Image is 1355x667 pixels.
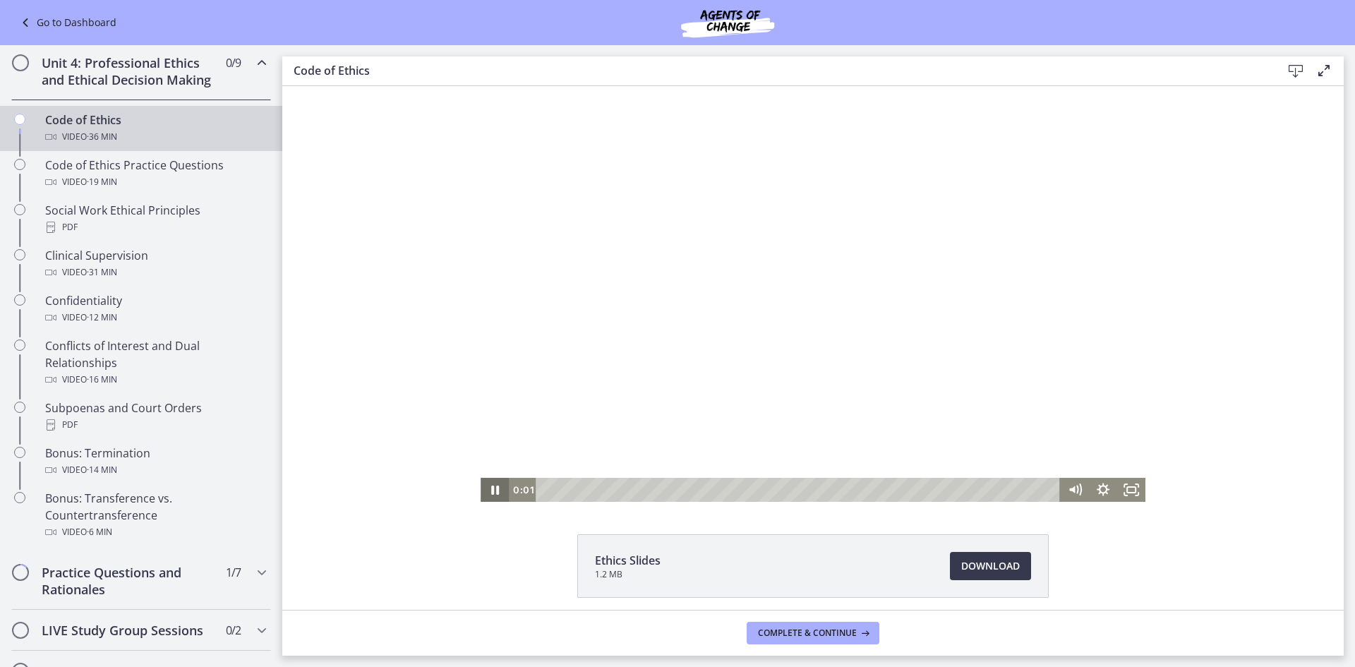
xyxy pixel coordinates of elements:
span: · 12 min [87,309,117,326]
div: Video [45,371,265,388]
div: Subpoenas and Court Orders [45,399,265,433]
div: PDF [45,219,265,236]
div: Video [45,264,265,281]
span: Download [961,558,1020,575]
span: · 6 min [87,524,112,541]
span: 0 / 2 [226,622,241,639]
span: 1 / 7 [226,564,241,581]
div: Video [45,174,265,191]
h3: Code of Ethics [294,62,1259,79]
div: PDF [45,416,265,433]
span: Complete & continue [758,627,857,639]
div: Clinical Supervision [45,247,265,281]
div: Social Work Ethical Principles [45,202,265,236]
span: Ethics Slides [595,552,661,569]
button: Fullscreen [835,392,863,416]
span: · 19 min [87,174,117,191]
span: 1.2 MB [595,569,661,580]
span: 0 / 9 [226,54,241,71]
a: Go to Dashboard [17,14,116,31]
div: Video [45,128,265,145]
a: Download [950,552,1031,580]
div: Bonus: Termination [45,445,265,479]
img: Agents of Change [643,6,812,40]
span: · 14 min [87,462,117,479]
button: Complete & continue [747,622,879,644]
span: · 31 min [87,264,117,281]
span: · 16 min [87,371,117,388]
div: Code of Ethics [45,112,265,145]
button: Mute [778,392,807,416]
iframe: Video Lesson [282,86,1344,502]
div: Confidentiality [45,292,265,326]
div: Video [45,524,265,541]
h2: Unit 4: Professional Ethics and Ethical Decision Making [42,54,214,88]
div: Bonus: Transference vs. Countertransference [45,490,265,541]
div: Code of Ethics Practice Questions [45,157,265,191]
div: Conflicts of Interest and Dual Relationships [45,337,265,388]
h2: Practice Questions and Rationales [42,564,214,598]
h2: LIVE Study Group Sessions [42,622,214,639]
button: Show settings menu [807,392,835,416]
span: · 36 min [87,128,117,145]
div: Video [45,462,265,479]
div: Video [45,309,265,326]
